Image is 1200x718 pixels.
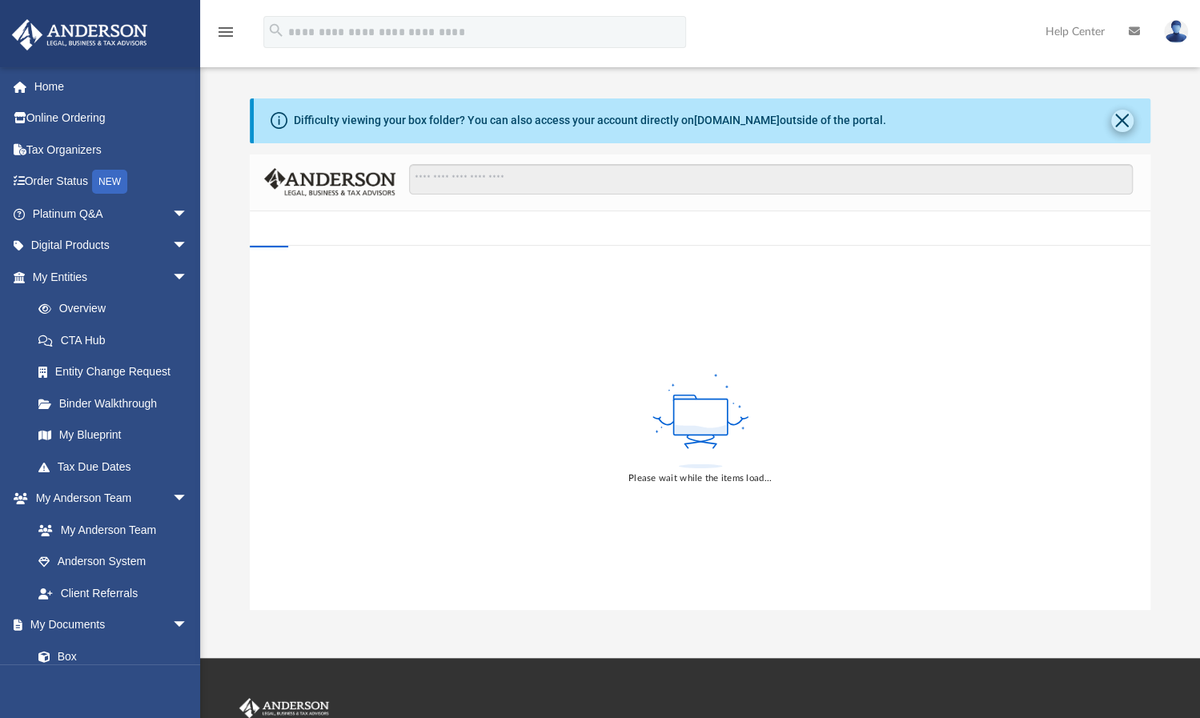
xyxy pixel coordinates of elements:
span: arrow_drop_down [172,483,204,515]
a: CTA Hub [22,324,212,356]
a: Platinum Q&Aarrow_drop_down [11,198,212,230]
a: My Anderson Teamarrow_drop_down [11,483,204,515]
a: My Documentsarrow_drop_down [11,609,204,641]
a: My Anderson Team [22,514,196,546]
div: Please wait while the items load... [628,471,772,486]
img: User Pic [1164,20,1188,43]
span: arrow_drop_down [172,609,204,642]
div: Difficulty viewing your box folder? You can also access your account directly on outside of the p... [293,112,885,129]
a: Order StatusNEW [11,166,212,199]
a: Digital Productsarrow_drop_down [11,230,212,262]
input: Search files and folders [409,164,1132,195]
a: Overview [22,293,212,325]
span: arrow_drop_down [172,198,204,231]
a: Box [22,640,196,672]
a: Home [11,70,212,102]
a: Tax Due Dates [22,451,212,483]
span: arrow_drop_down [172,261,204,294]
i: menu [216,22,235,42]
a: Tax Organizers [11,134,212,166]
a: Online Ordering [11,102,212,134]
i: search [267,22,285,39]
a: My Entitiesarrow_drop_down [11,261,212,293]
a: My Blueprint [22,419,204,451]
a: Entity Change Request [22,356,212,388]
a: menu [216,30,235,42]
a: Anderson System [22,546,204,578]
button: Close [1111,110,1134,132]
a: Binder Walkthrough [22,387,212,419]
img: Anderson Advisors Platinum Portal [7,19,152,50]
span: arrow_drop_down [172,230,204,263]
a: [DOMAIN_NAME] [693,114,779,126]
div: NEW [92,170,127,194]
a: Client Referrals [22,577,204,609]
